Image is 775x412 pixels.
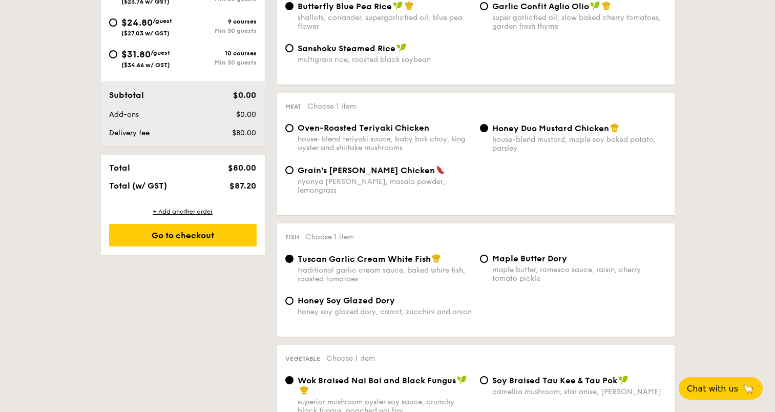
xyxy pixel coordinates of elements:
[109,90,144,100] span: Subtotal
[492,254,567,263] span: Maple Butter Dory
[285,355,320,362] span: Vegetable
[326,354,375,363] span: Choose 1 item
[480,2,488,10] input: Garlic Confit Aglio Oliosuper garlicfied oil, slow baked cherry tomatoes, garden fresh thyme
[492,265,666,283] div: maple butter, romesco sauce, raisin, cherry tomato pickle
[121,17,153,28] span: $24.80
[285,297,294,305] input: Honey Soy Glazed Doryhoney soy glazed dory, carrot, zucchini and onion
[618,375,629,384] img: icon-vegan.f8ff3823.svg
[298,166,435,175] span: Grain's [PERSON_NAME] Chicken
[232,129,256,137] span: $80.00
[183,18,257,25] div: 9 courses
[492,2,589,11] span: Garlic Confit Aglio Olio
[183,27,257,34] div: Min 30 guests
[298,55,472,64] div: multigrain rice, roasted black soybean
[492,13,666,31] div: super garlicfied oil, slow baked cherry tomatoes, garden fresh thyme
[436,165,445,174] img: icon-spicy.37a8142b.svg
[229,181,256,191] span: $87.20
[298,177,472,195] div: nyonya [PERSON_NAME], masala powder, lemongrass
[183,59,257,66] div: Min 30 guests
[610,123,619,132] img: icon-chef-hat.a58ddaea.svg
[285,124,294,132] input: Oven-Roasted Teriyaki Chickenhouse-blend teriyaki sauce, baby bok choy, king oyster and shiitake ...
[480,124,488,132] input: Honey Duo Mustard Chickenhouse-blend mustard, maple soy baked potato, parsley
[151,49,170,56] span: /guest
[298,13,472,31] div: shallots, coriander, supergarlicfied oil, blue pea flower
[396,43,407,52] img: icon-vegan.f8ff3823.svg
[687,384,738,394] span: Chat with us
[298,2,392,11] span: Butterfly Blue Pea Rice
[285,166,294,174] input: Grain's [PERSON_NAME] Chickennyonya [PERSON_NAME], masala powder, lemongrass
[121,49,151,60] span: $31.80
[285,376,294,384] input: Wok Braised Nai Bai and Black Fungussuperior mushroom oyster soy sauce, crunchy black fungus, poa...
[121,61,170,69] span: ($34.66 w/ GST)
[285,44,294,52] input: Sanshoku Steamed Ricemultigrain rice, roasted black soybean
[109,18,117,27] input: $24.80/guest($27.03 w/ GST)9 coursesMin 30 guests
[285,103,301,110] span: Meat
[602,1,611,10] img: icon-chef-hat.a58ddaea.svg
[109,224,257,246] div: Go to checkout
[109,129,150,137] span: Delivery fee
[298,296,395,305] span: Honey Soy Glazed Dory
[679,377,763,400] button: Chat with us🦙
[298,307,472,316] div: honey soy glazed dory, carrot, zucchini and onion
[153,17,172,25] span: /guest
[742,383,755,395] span: 🦙
[298,254,431,264] span: Tuscan Garlic Cream White Fish
[393,1,403,10] img: icon-vegan.f8ff3823.svg
[307,102,356,111] span: Choose 1 item
[183,50,257,57] div: 10 courses
[457,375,467,384] img: icon-vegan.f8ff3823.svg
[109,50,117,58] input: $31.80/guest($34.66 w/ GST)10 coursesMin 30 guests
[480,255,488,263] input: Maple Butter Dorymaple butter, romesco sauce, raisin, cherry tomato pickle
[298,123,429,133] span: Oven-Roasted Teriyaki Chicken
[236,110,256,119] span: $0.00
[298,135,472,152] div: house-blend teriyaki sauce, baby bok choy, king oyster and shiitake mushrooms
[109,110,139,119] span: Add-ons
[298,44,395,53] span: Sanshoku Steamed Rice
[492,123,609,133] span: Honey Duo Mustard Chicken
[305,233,354,241] span: Choose 1 item
[121,30,170,37] span: ($27.03 w/ GST)
[285,234,299,241] span: Fish
[492,387,666,396] div: camellia mushroom, star anise, [PERSON_NAME]
[109,163,130,173] span: Total
[109,181,167,191] span: Total (w/ GST)
[300,385,309,395] img: icon-chef-hat.a58ddaea.svg
[480,376,488,384] input: ⁠Soy Braised Tau Kee & Tau Pokcamellia mushroom, star anise, [PERSON_NAME]
[298,266,472,283] div: traditional garlic cream sauce, baked white fish, roasted tomatoes
[285,2,294,10] input: Butterfly Blue Pea Riceshallots, coriander, supergarlicfied oil, blue pea flower
[590,1,600,10] img: icon-vegan.f8ff3823.svg
[432,254,441,263] img: icon-chef-hat.a58ddaea.svg
[233,90,256,100] span: $0.00
[228,163,256,173] span: $80.00
[492,376,617,385] span: ⁠Soy Braised Tau Kee & Tau Pok
[405,1,414,10] img: icon-chef-hat.a58ddaea.svg
[109,208,257,216] div: + Add another order
[492,135,666,153] div: house-blend mustard, maple soy baked potato, parsley
[298,376,456,385] span: Wok Braised Nai Bai and Black Fungus
[285,255,294,263] input: Tuscan Garlic Cream White Fishtraditional garlic cream sauce, baked white fish, roasted tomatoes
